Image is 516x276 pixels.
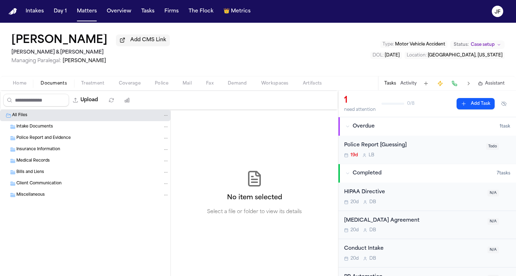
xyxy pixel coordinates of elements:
[421,79,431,88] button: Add Task
[16,158,50,164] span: Medical Records
[206,81,214,86] span: Fax
[351,152,358,158] span: 19d
[369,227,376,233] span: D B
[478,81,505,86] button: Assistant
[23,5,47,18] button: Intakes
[435,79,445,88] button: Create Immediate Task
[497,98,510,109] button: Hide completed tasks (⌘⇧H)
[11,34,107,47] h1: [PERSON_NAME]
[138,5,157,18] button: Tasks
[221,5,253,18] button: crownMetrics
[353,123,375,130] span: Overdue
[11,34,107,47] button: Edit matter name
[450,40,505,49] button: Change status from Case setup
[11,58,61,64] span: Managing Paralegal:
[344,217,483,225] div: [MEDICAL_DATA] Agreement
[104,5,134,18] button: Overview
[449,79,459,88] button: Make a Call
[116,34,170,46] button: Add CMS Link
[488,190,499,196] span: N/A
[344,107,376,113] div: need attention
[485,81,505,86] span: Assistant
[400,81,417,86] button: Activity
[183,81,192,86] span: Mail
[51,5,70,18] button: Day 1
[16,181,62,187] span: Client Communication
[351,256,359,261] span: 20d
[471,42,495,48] span: Case setup
[486,143,499,150] span: Todo
[370,52,402,59] button: Edit DOL: 2025-08-19
[488,247,499,253] span: N/A
[351,199,359,205] span: 20d
[130,37,166,44] span: Add CMS Link
[405,52,505,59] button: Edit Location: St. Louis, Missouri
[338,164,516,183] button: Completed7tasks
[9,8,17,15] a: Home
[383,42,394,47] span: Type :
[16,124,53,130] span: Intake Documents
[454,42,469,48] span: Status:
[384,81,396,86] button: Tasks
[380,41,447,48] button: Edit Type: Motor Vehicle Accident
[500,124,510,129] span: 1 task
[488,218,499,225] span: N/A
[12,113,27,119] span: All Files
[344,95,376,106] div: 1
[338,239,516,267] div: Open task: Conduct Intake
[81,81,105,86] span: Treatment
[457,98,495,109] button: Add Task
[162,5,181,18] button: Firms
[344,245,483,253] div: Conduct Intake
[338,211,516,239] div: Open task: Retainer Agreement
[119,81,141,86] span: Coverage
[9,8,17,15] img: Finch Logo
[344,188,483,196] div: HIPAA Directive
[207,209,302,216] p: Select a file or folder to view its details
[155,81,168,86] span: Police
[41,81,67,86] span: Documents
[338,117,516,136] button: Overdue1task
[74,5,100,18] button: Matters
[303,81,322,86] span: Artifacts
[16,135,71,141] span: Police Report and Evidence
[395,42,445,47] span: Motor Vehicle Accident
[16,192,45,198] span: Miscellaneous
[63,58,106,64] span: [PERSON_NAME]
[338,136,516,164] div: Open task: Police Report [Guessing]
[369,199,376,205] span: D B
[353,170,381,177] span: Completed
[228,81,247,86] span: Demand
[497,171,510,176] span: 7 task s
[3,94,69,107] input: Search files
[186,5,216,18] button: The Flock
[428,53,502,58] span: [GEOGRAPHIC_DATA], [US_STATE]
[13,81,26,86] span: Home
[227,193,282,203] h2: No item selected
[351,227,359,233] span: 20d
[16,147,60,153] span: Insurance Information
[373,53,384,58] span: DOL :
[385,53,400,58] span: [DATE]
[407,53,427,58] span: Location :
[338,183,516,211] div: Open task: HIPAA Directive
[344,141,482,150] div: Police Report [Guessing]
[369,256,376,261] span: D B
[11,48,170,57] h2: [PERSON_NAME] & [PERSON_NAME]
[369,152,374,158] span: L B
[69,94,102,107] button: Upload
[407,101,415,107] span: 0 / 8
[16,169,44,175] span: Bills and Liens
[261,81,289,86] span: Workspaces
